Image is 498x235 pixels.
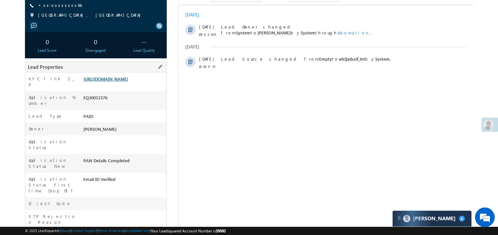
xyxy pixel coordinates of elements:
span: Your Leadsquared Account Number is [151,228,226,233]
span: [PERSON_NAME] [79,44,112,49]
label: Application Status [29,139,76,150]
span: Empty [141,70,153,75]
span: 39660 [216,228,226,233]
img: Carter [403,215,410,222]
span: Activity Type [7,5,29,15]
img: d_60004797649_company_0_60004797649 [11,34,28,43]
div: Chat with us now [34,34,110,43]
a: About [61,228,70,233]
div: PAID [82,113,166,122]
div: -- [123,35,165,48]
span: [PERSON_NAME] [83,126,117,132]
a: [URL][DOMAIN_NAME] [83,76,128,82]
a: +xx-xxxxxxxx66 [38,2,82,8]
label: Client Code [29,201,71,206]
label: Owner [29,126,44,132]
div: EQ30011576 [82,94,166,104]
div: Lead Quality [123,48,165,53]
span: Time [99,5,108,15]
textarea: Type your message and hit 'Enter' [9,61,120,179]
label: KYC link 2_0 [29,76,76,88]
div: Disengaged [75,48,116,53]
label: Application Status New [29,157,76,169]
div: Minimize live chat window [108,3,123,19]
div: Email ID Verified [82,176,166,185]
div: 83 Selected [34,7,53,13]
div: All Time [113,7,126,13]
label: STP Rejection Reason [29,213,76,225]
span: Automation [159,44,191,49]
span: System [122,44,137,49]
span: [DATE] [20,38,35,44]
div: 0 [27,35,68,48]
label: Application Status First time Drop Off [29,176,76,194]
span: 10:03 PM [20,77,40,83]
img: carter-drag [397,215,402,221]
span: 8 [459,216,465,222]
span: 09:53 AM [20,45,40,51]
span: wlcljadssif_int [160,70,186,75]
a: Acceptable Use [125,228,150,233]
span: Lead Properties [28,64,63,70]
label: Application Number [29,94,76,106]
div: [DATE] [7,58,28,64]
em: Start Chat [89,184,119,193]
span: Lead Source changed from to by . [42,70,212,75]
label: Lead Type [29,113,63,119]
div: Sales Activity,Email Bounced,Email Link Clicked,Email Marked Spam,Email Opened & 78 more.. [33,5,82,15]
div: Lead Score [27,48,68,53]
span: © 2025 LeadSquared | | | | | [25,228,226,234]
span: [GEOGRAPHIC_DATA], [GEOGRAPHIC_DATA] [38,12,144,19]
a: Terms of Service [98,228,124,233]
span: [DATE] [20,70,35,76]
div: [DATE] [7,26,28,31]
span: Lead Owner changed from to by through . [42,38,192,49]
div: carter-dragCarter[PERSON_NAME]8 [392,210,472,227]
span: System [197,70,211,75]
div: PAN Details Completed [82,157,166,166]
span: System [57,44,72,49]
div: 0 [75,35,116,48]
a: Contact Support [71,228,97,233]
